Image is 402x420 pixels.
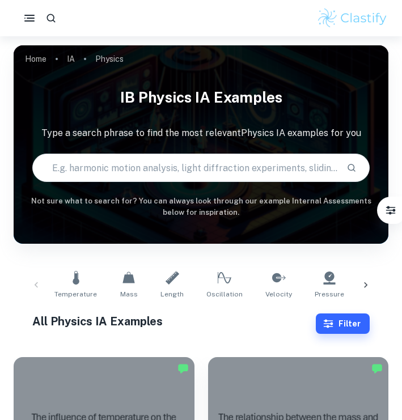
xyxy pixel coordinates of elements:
[120,289,138,299] span: Mass
[379,199,402,222] button: Filter
[316,313,370,334] button: Filter
[14,196,388,219] h6: Not sure what to search for? You can always look through our example Internal Assessments below f...
[316,7,388,29] img: Clastify logo
[25,51,46,67] a: Home
[67,51,75,67] a: IA
[371,363,383,374] img: Marked
[315,289,344,299] span: Pressure
[14,82,388,113] h1: IB Physics IA examples
[160,289,184,299] span: Length
[95,53,124,65] p: Physics
[32,313,316,330] h1: All Physics IA Examples
[265,289,292,299] span: Velocity
[14,126,388,140] p: Type a search phrase to find the most relevant Physics IA examples for you
[177,363,189,374] img: Marked
[342,158,361,177] button: Search
[206,289,243,299] span: Oscillation
[54,289,97,299] span: Temperature
[33,152,337,184] input: E.g. harmonic motion analysis, light diffraction experiments, sliding objects down a ramp...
